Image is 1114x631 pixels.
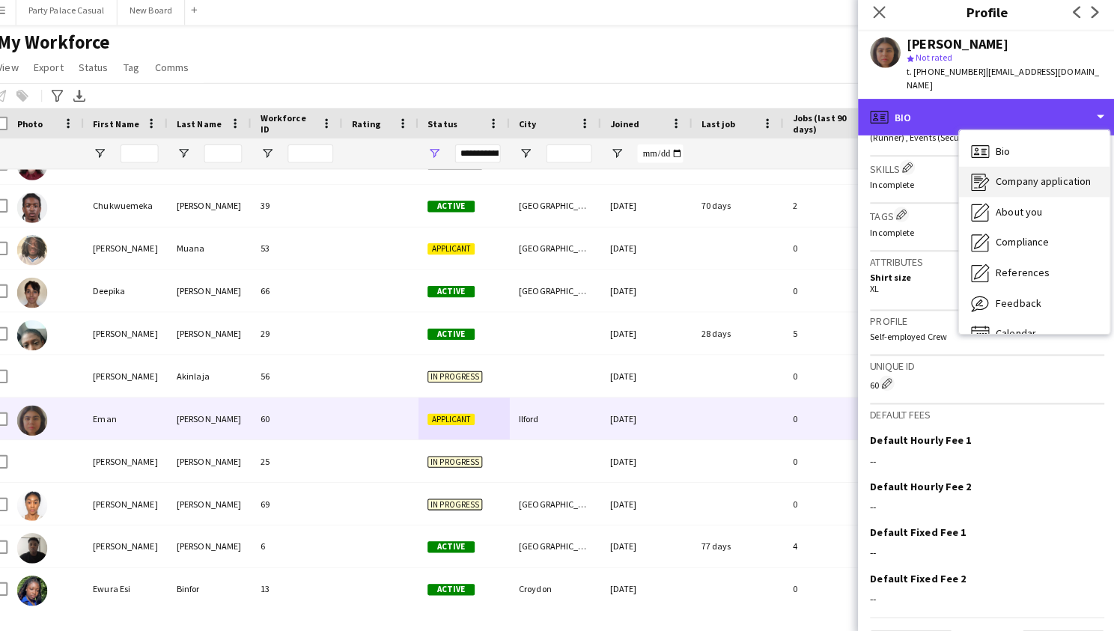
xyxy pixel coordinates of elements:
p: Incomplete [871,181,1102,192]
input: Last Name Filter Input [216,147,253,165]
h3: Unique ID [871,359,1102,372]
span: Calendar [995,326,1035,340]
div: Feedback [959,289,1107,319]
div: 0 [786,397,883,438]
div: 53 [262,229,352,270]
div: [DATE] [606,271,696,312]
div: 60 [871,375,1102,390]
input: Joined Filter Input [642,147,687,165]
span: Export [48,64,77,78]
img: Deepika Sitaraman [31,278,61,308]
div: References [959,259,1107,289]
span: Active [436,287,482,298]
a: Export [42,61,83,81]
span: Applicant [436,245,482,256]
div: 0 [786,355,883,396]
button: New Board [130,1,197,30]
div: 69 [262,481,352,522]
div: [DATE] [606,522,696,564]
div: [PERSON_NAME] [97,355,180,396]
div: About you [959,199,1107,229]
div: Deepika [97,271,180,312]
div: 0 [786,564,883,606]
span: In progress [436,371,490,382]
div: [GEOGRAPHIC_DATA] [517,271,606,312]
span: City [526,121,543,132]
div: [PERSON_NAME] [180,397,262,438]
div: 0 [786,439,883,480]
div: Ilford [517,397,606,438]
span: Workforce ID [271,115,325,138]
span: In progress [436,496,490,507]
h3: Default fees [871,406,1102,420]
a: Comms [161,61,207,81]
span: Status [436,121,465,132]
div: 5 [786,313,883,354]
div: [PERSON_NAME] [97,522,180,564]
div: 56 [262,355,352,396]
span: My Workforce [12,36,122,58]
div: -- [871,452,1102,466]
div: 29 [262,313,352,354]
span: Active [436,203,482,214]
div: [PERSON_NAME] [180,187,262,228]
img: Emmanuella Osei-Kofi [31,488,61,518]
div: Croydon [517,564,606,606]
div: 0 [786,229,883,270]
button: Open Filter Menu [526,150,539,163]
div: [PERSON_NAME] [97,481,180,522]
h3: Attributes [871,256,1102,269]
div: 28 days [696,313,786,354]
img: ETHAN JAMES OPPONG [31,530,61,560]
button: Open Filter Menu [189,150,202,163]
button: Open Filter Menu [106,150,120,163]
div: [PERSON_NAME] [180,481,262,522]
div: [DATE] [606,397,696,438]
img: Chukwuemeka Okafor [31,195,61,225]
div: 25 [262,439,352,480]
span: References [995,266,1048,280]
div: 2 [786,187,883,228]
div: Compliance [959,229,1107,259]
span: Active [436,329,482,340]
img: Eman Rashid [31,404,61,434]
h3: Profile [871,314,1102,328]
div: -- [871,588,1102,601]
div: 70 days [696,187,786,228]
button: Open Filter Menu [615,150,629,163]
div: [GEOGRAPHIC_DATA] [517,187,606,228]
div: [DATE] [606,481,696,522]
span: In progress [436,454,490,466]
app-action-btn: Advanced filters [62,91,80,109]
div: 39 [262,187,352,228]
div: Muana [180,229,262,270]
div: [GEOGRAPHIC_DATA] [517,481,606,522]
div: [PERSON_NAME] [97,439,180,480]
h3: Default Hourly Fee 1 [871,432,971,445]
span: Bio [995,147,1009,160]
span: Tag [136,64,152,78]
input: First Name Filter Input [133,147,171,165]
div: [PERSON_NAME] [180,313,262,354]
div: 66 [262,271,352,312]
div: -- [871,497,1102,510]
a: Tag [130,61,158,81]
h3: Default Hourly Fee 2 [871,478,971,491]
span: Rating [361,121,389,132]
div: [DATE] [606,564,696,606]
span: First Name [106,121,152,132]
span: Joined [615,121,645,132]
span: Last Name [189,121,233,132]
app-action-btn: Export XLSX [84,91,102,109]
span: t. [PHONE_NUMBER] [907,70,985,81]
button: Party Palace Casual [31,1,130,30]
span: XL [871,284,880,295]
span: Jobs (last 90 days) [795,115,856,138]
div: Company application [959,169,1107,199]
h3: Profile [859,7,1114,27]
a: Status [86,61,127,81]
div: Ewura Esi [97,564,180,606]
span: Feedback [995,296,1040,310]
h3: Skills [871,162,1102,178]
div: [PERSON_NAME] [180,271,262,312]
